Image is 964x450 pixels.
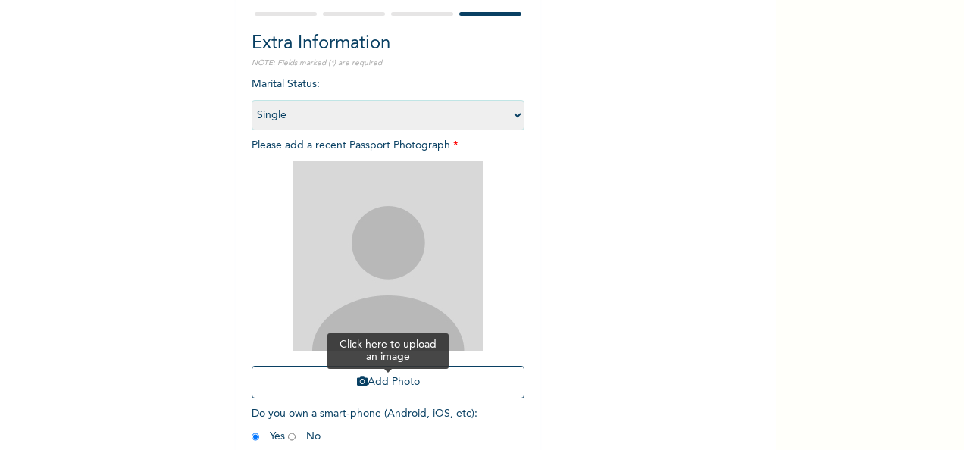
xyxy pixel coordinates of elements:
[293,161,483,351] img: Crop
[252,79,524,120] span: Marital Status :
[252,58,524,69] p: NOTE: Fields marked (*) are required
[252,408,477,442] span: Do you own a smart-phone (Android, iOS, etc) : Yes No
[252,140,524,406] span: Please add a recent Passport Photograph
[252,30,524,58] h2: Extra Information
[252,366,524,398] button: Add Photo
